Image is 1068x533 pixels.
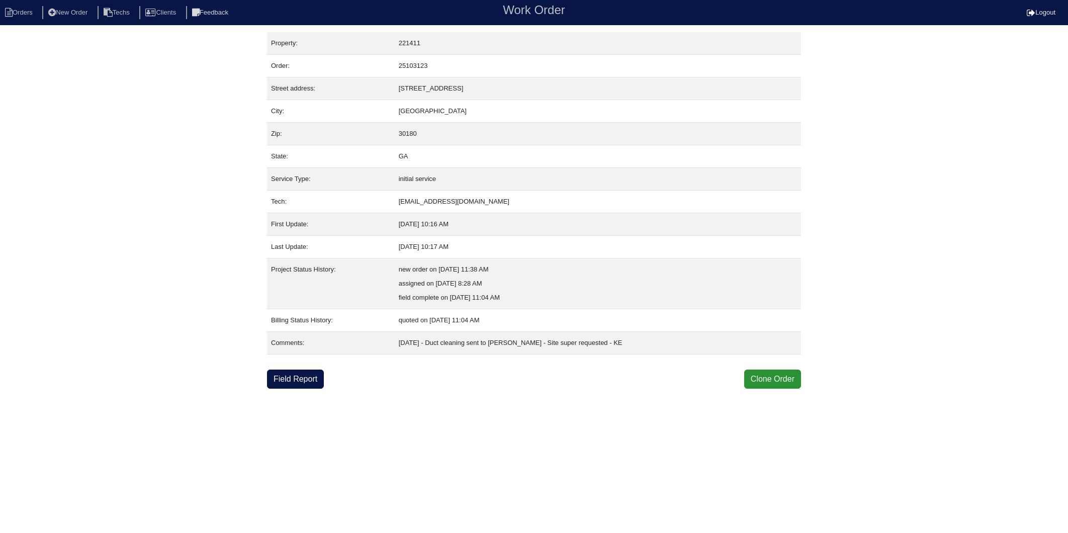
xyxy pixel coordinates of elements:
[267,32,395,55] td: Property:
[395,32,801,55] td: 221411
[395,168,801,191] td: initial service
[395,191,801,213] td: [EMAIL_ADDRESS][DOMAIN_NAME]
[395,332,801,354] td: [DATE] - Duct cleaning sent to [PERSON_NAME] - Site super requested - KE
[267,236,395,258] td: Last Update:
[267,258,395,309] td: Project Status History:
[267,309,395,332] td: Billing Status History:
[267,77,395,100] td: Street address:
[399,277,797,291] div: assigned on [DATE] 8:28 AM
[399,262,797,277] div: new order on [DATE] 11:38 AM
[395,55,801,77] td: 25103123
[395,123,801,145] td: 30180
[267,123,395,145] td: Zip:
[267,100,395,123] td: City:
[395,213,801,236] td: [DATE] 10:16 AM
[139,6,184,20] li: Clients
[395,77,801,100] td: [STREET_ADDRESS]
[1027,9,1055,16] a: Logout
[399,313,797,327] div: quoted on [DATE] 11:04 AM
[186,6,236,20] li: Feedback
[267,55,395,77] td: Order:
[267,213,395,236] td: First Update:
[744,370,801,389] button: Clone Order
[98,6,138,20] li: Techs
[399,291,797,305] div: field complete on [DATE] 11:04 AM
[267,168,395,191] td: Service Type:
[267,332,395,354] td: Comments:
[42,6,96,20] li: New Order
[395,145,801,168] td: GA
[42,9,96,16] a: New Order
[395,236,801,258] td: [DATE] 10:17 AM
[139,9,184,16] a: Clients
[267,370,324,389] a: Field Report
[98,9,138,16] a: Techs
[267,145,395,168] td: State:
[267,191,395,213] td: Tech:
[395,100,801,123] td: [GEOGRAPHIC_DATA]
